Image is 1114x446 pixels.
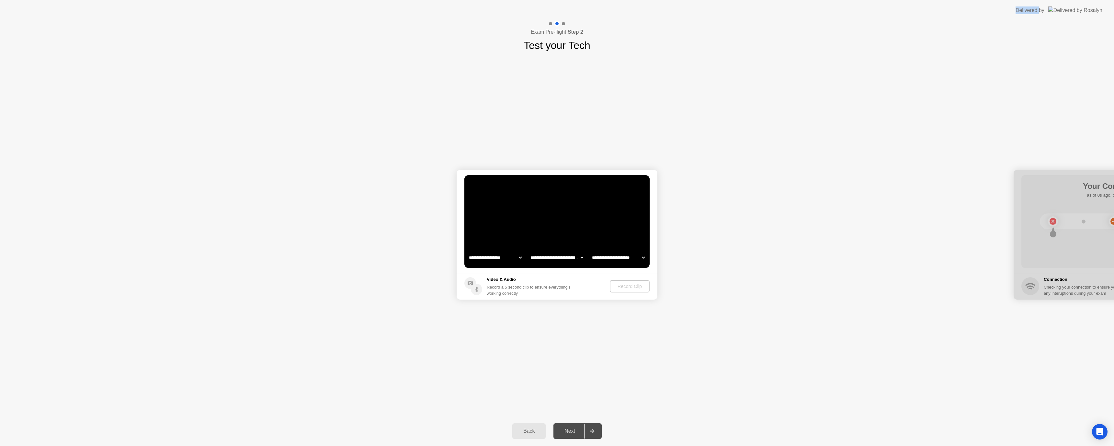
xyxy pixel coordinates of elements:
[1048,6,1102,14] img: Delivered by Rosalyn
[487,284,573,296] div: Record a 5 second clip to ensure everything’s working correctly
[529,251,585,264] select: Available speakers
[591,251,646,264] select: Available microphones
[612,284,647,289] div: Record Clip
[487,276,573,283] h5: Video & Audio
[1016,6,1044,14] div: Delivered by
[610,280,650,292] button: Record Clip
[1092,424,1108,440] div: Open Intercom Messenger
[468,251,523,264] select: Available cameras
[555,428,584,434] div: Next
[531,28,583,36] h4: Exam Pre-flight:
[568,29,583,35] b: Step 2
[524,38,590,53] h1: Test your Tech
[512,423,546,439] button: Back
[514,428,544,434] div: Back
[553,423,602,439] button: Next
